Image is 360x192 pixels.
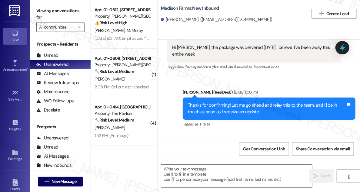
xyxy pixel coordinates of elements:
[95,20,127,26] strong: ⚠️ Risk Level: High
[237,64,278,69] span: Escalation type escalation
[127,28,143,33] span: M. Moray
[296,146,350,152] span: Share Conversation via email
[95,104,151,110] div: Apt. 01~0414, [GEOGRAPHIC_DATA][PERSON_NAME]
[200,122,210,127] span: Praise
[239,142,289,156] button: Get Conversation Link
[309,169,334,183] button: Send
[95,76,125,82] span: [PERSON_NAME]
[183,120,355,129] div: Tagged as:
[95,110,151,117] div: Property: The Pavilion
[3,28,27,44] a: Inbox
[95,84,148,90] div: 2:09 PM: Still out last I checked
[172,44,330,57] div: Hi [PERSON_NAME], the package was delivered [DATE] I believe. I've been away this entire week
[36,70,69,77] div: All Messages
[95,36,317,41] div: [DATE] 9:31 AM: Emphasized “[PERSON_NAME] ([PERSON_NAME][GEOGRAPHIC_DATA]): Hi [PERSON_NAME], I u...
[36,61,68,68] div: Unanswered
[95,125,125,130] span: [PERSON_NAME]
[292,142,354,156] button: Share Conversation via email
[38,177,83,187] button: New Message
[36,153,69,159] div: All Messages
[161,5,219,12] b: Madison Farms: New Inbound
[95,117,134,123] strong: 🔧 Risk Level: Medium
[30,124,91,130] div: Prospects
[39,22,75,32] input: All communities
[52,178,76,185] span: New Message
[36,144,58,150] div: Unread
[95,62,151,68] div: Property: [PERSON_NAME][GEOGRAPHIC_DATA]
[95,69,134,74] strong: 🔧 Risk Level: Medium
[36,52,58,59] div: Unread
[36,162,72,169] div: New Inbounds
[232,89,258,95] div: [DATE] 1:00 PM
[9,5,21,16] img: ResiDesk Logo
[21,126,22,130] span: •
[185,64,214,69] span: Packages/delivery ,
[183,89,355,98] div: [PERSON_NAME] (ResiDesk)
[3,88,27,104] a: Site Visit •
[45,179,49,184] i: 
[3,118,27,134] a: Insights •
[167,62,340,71] div: Tagged as:
[95,133,128,138] div: 1:53 PM: (An Image)
[36,80,79,86] div: Review follow-ups
[214,64,237,69] span: Emailed client ,
[95,55,151,62] div: Apt. 01~0608, [STREET_ADDRESS][PERSON_NAME]
[188,102,346,115] div: Thanks for confirming! Let me go ahead and relay this to the team, and I’ll be in touch as soon a...
[327,11,349,17] span: Create Lead
[36,89,70,95] div: Maintenance
[313,174,318,179] i: 
[78,25,81,29] i: 
[320,173,330,179] span: Send
[22,96,23,101] span: •
[95,13,151,19] div: Property: [PERSON_NAME][GEOGRAPHIC_DATA]
[95,7,151,13] div: Apt. 01~0612, [STREET_ADDRESS][PERSON_NAME]
[36,135,68,141] div: Unanswered
[3,147,27,164] a: Buildings
[161,16,272,23] div: [PERSON_NAME]. ([EMAIL_ADDRESS][DOMAIN_NAME])
[95,28,127,33] span: [PERSON_NAME]
[30,41,91,47] div: Prospects + Residents
[347,174,351,179] i: 
[319,11,324,16] i: 
[243,146,285,152] span: Get Conversation Link
[312,9,357,19] button: Create Lead
[36,6,85,22] label: Viewing conversations for
[27,67,28,71] span: •
[36,107,60,113] div: Escalate
[36,98,74,104] div: WO Follow-ups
